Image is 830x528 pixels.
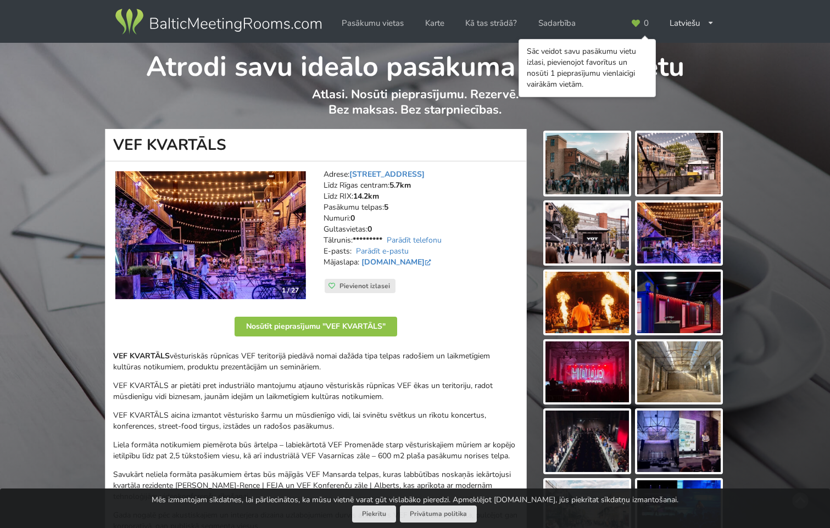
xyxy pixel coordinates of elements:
a: Privātuma politika [400,505,477,523]
img: VEF KVARTĀLS | Rīga | Pasākumu vieta - galerijas bilde [637,272,721,333]
img: VEF KVARTĀLS | Rīga | Pasākumu vieta - galerijas bilde [637,203,721,264]
p: vēsturiskās rūpnīcas VEF teritorijā piedāvā nomai dažāda tipa telpas radošiem un laikmetīgiem kul... [113,351,519,373]
img: Neierastas vietas | Rīga | VEF KVARTĀLS [115,171,306,299]
img: Baltic Meeting Rooms [113,7,324,37]
p: Liela formāta notikumiem piemērota būs ārtelpa – labiekārtotā VEF Promenāde starp vēsturiskajiem ... [113,440,519,462]
p: VEF KVARTĀLS ar pietāti pret industriālo mantojumu atjauno vēsturiskās rūpnīcas VEF ēkas un terit... [113,380,519,402]
span: 0 [644,19,649,27]
a: Pasākumu vietas [334,13,411,34]
img: VEF KVARTĀLS | Rīga | Pasākumu vieta - galerijas bilde [637,133,721,194]
button: Piekrītu [352,505,396,523]
a: Kā tas strādā? [458,13,525,34]
address: Adrese: Līdz Rīgas centram: Līdz RIX: Pasākumu telpas: Numuri: Gultasvietas: Tālrunis: E-pasts: M... [324,169,519,279]
strong: 5.7km [389,180,411,190]
strong: 0 [350,213,355,223]
img: VEF KVARTĀLS | Rīga | Pasākumu vieta - galerijas bilde [545,133,629,194]
div: 1 / 27 [275,282,305,299]
strong: VEF KVARTĀLS [113,351,170,361]
img: VEF KVARTĀLS | Rīga | Pasākumu vieta - galerijas bilde [545,411,629,472]
a: Parādīt telefonu [387,235,442,245]
p: Atlasi. Nosūti pieprasījumu. Rezervē. Bez maksas. Bez starpniecības. [105,87,725,129]
div: Latviešu [662,13,722,34]
img: VEF KVARTĀLS | Rīga | Pasākumu vieta - galerijas bilde [545,341,629,403]
p: Savukārt neliela formāta pasākumiem ērtas būs mājīgās VEF Mansarda telpas, kuras labbūtības noska... [113,469,519,502]
img: VEF KVARTĀLS | Rīga | Pasākumu vieta - galerijas bilde [545,203,629,264]
span: Pievienot izlasei [339,282,390,290]
a: Karte [417,13,452,34]
button: Nosūtīt pieprasījumu "VEF KVARTĀLS" [235,317,397,336]
a: Neierastas vietas | Rīga | VEF KVARTĀLS 1 / 27 [115,171,306,299]
h1: VEF KVARTĀLS [105,129,527,161]
strong: 0 [367,224,372,234]
a: Sadarbība [531,13,583,34]
a: Parādīt e-pastu [356,246,409,256]
p: VEF KVARTĀLS aicina izmantot vēsturisko šarmu un mūsdienīgo vidi, lai svinētu svētkus un rīkotu k... [113,410,519,432]
h1: Atrodi savu ideālo pasākuma norises vietu [105,43,725,85]
strong: 14.2km [353,191,379,201]
a: [STREET_ADDRESS] [349,169,425,179]
strong: 5 [384,202,388,212]
img: VEF KVARTĀLS | Rīga | Pasākumu vieta - galerijas bilde [637,411,721,472]
img: VEF KVARTĀLS | Rīga | Pasākumu vieta - galerijas bilde [637,341,721,403]
a: [DOMAIN_NAME] [361,257,433,267]
img: VEF KVARTĀLS | Rīga | Pasākumu vieta - galerijas bilde [545,272,629,333]
div: Sāc veidot savu pasākumu vietu izlasi, pievienojot favorītus un nosūti 1 pieprasījumu vienlaicīgi... [527,46,648,90]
